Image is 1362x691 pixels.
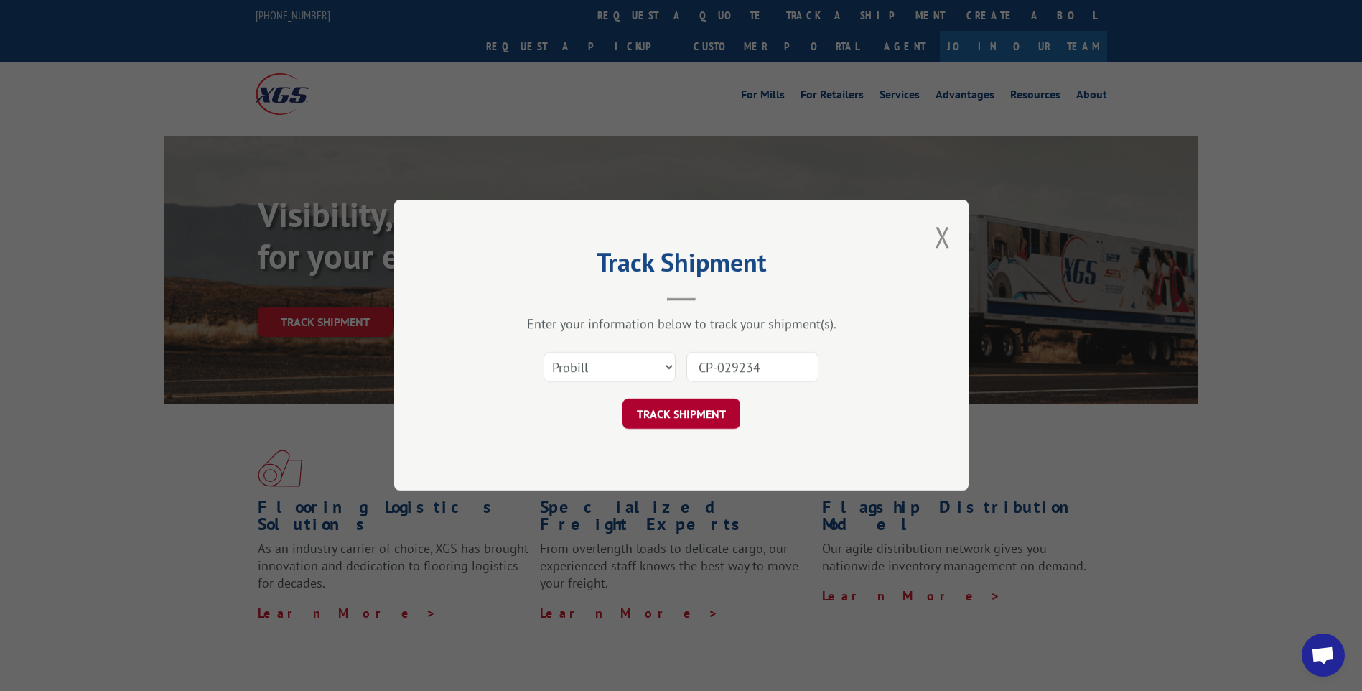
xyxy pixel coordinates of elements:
[622,399,740,430] button: TRACK SHIPMENT
[466,252,897,279] h2: Track Shipment
[466,316,897,333] div: Enter your information below to track your shipment(s).
[1302,634,1345,677] div: Open chat
[686,353,818,383] input: Number(s)
[935,218,951,256] button: Close modal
